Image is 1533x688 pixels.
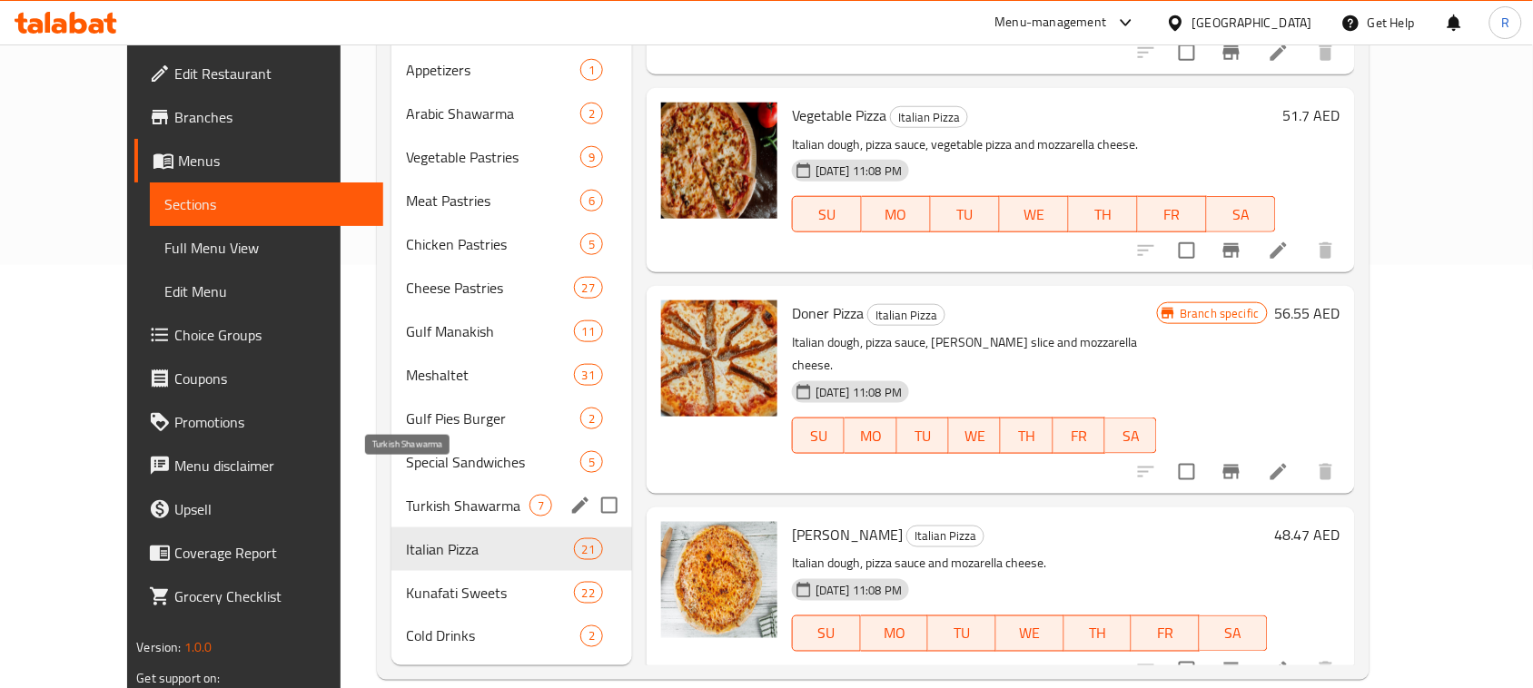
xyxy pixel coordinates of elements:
[1207,196,1276,232] button: SA
[150,226,383,270] a: Full Menu View
[580,146,603,168] div: items
[1001,418,1053,454] button: TH
[575,541,602,558] span: 21
[1105,418,1157,454] button: SA
[580,59,603,81] div: items
[1138,196,1207,232] button: FR
[661,522,777,638] img: Margherita Pizza
[406,190,580,211] span: Meat Pastries
[134,357,383,400] a: Coupons
[391,614,632,658] div: Cold Drinks2
[174,542,369,564] span: Coverage Report
[134,139,383,182] a: Menus
[1283,103,1340,128] h6: 51.7 AED
[1304,450,1348,494] button: delete
[581,62,602,79] span: 1
[581,192,602,210] span: 6
[792,552,1268,575] p: Italian dough, pizza sauce and mozarella cheese.
[868,621,922,647] span: MO
[406,59,580,81] span: Appetizers
[178,150,369,172] span: Menus
[1268,42,1290,64] a: Edit menu item
[1501,13,1509,33] span: R
[580,451,603,473] div: items
[134,531,383,575] a: Coverage Report
[406,103,580,124] span: Arabic Shawarma
[391,571,632,614] div: Kunafati Sweets22
[1145,201,1200,228] span: FR
[581,236,602,253] span: 5
[150,182,383,226] a: Sections
[134,95,383,139] a: Branches
[174,106,369,128] span: Branches
[574,277,603,299] div: items
[792,196,862,232] button: SU
[391,353,632,397] div: Meshaltet31
[406,233,580,255] div: Chicken Pastries
[134,487,383,531] a: Upsell
[868,305,945,326] span: Italian Pizza
[808,582,909,599] span: [DATE] 11:08 PM
[1304,229,1348,272] button: delete
[134,313,383,357] a: Choice Groups
[391,397,632,440] div: Gulf Pies Burger2
[1172,305,1266,322] span: Branch specific
[1304,31,1348,74] button: delete
[995,12,1107,34] div: Menu-management
[575,367,602,384] span: 31
[1004,621,1057,647] span: WE
[529,495,552,516] div: items
[1268,659,1290,681] a: Edit menu item
[581,628,602,645] span: 2
[406,277,574,299] div: Cheese Pastries
[1275,522,1340,547] h6: 48.47 AED
[1268,240,1290,261] a: Edit menu item
[581,149,602,166] span: 9
[575,323,602,340] span: 11
[1076,201,1131,228] span: TH
[1210,229,1253,272] button: Branch-specific-item
[1007,201,1062,228] span: WE
[1064,615,1132,652] button: TH
[391,135,632,179] div: Vegetable Pastries9
[406,582,574,604] span: Kunafati Sweets
[792,331,1157,377] p: Italian dough, pizza sauce, [PERSON_NAME] slice and mozzarella cheese.
[575,585,602,602] span: 22
[406,625,580,647] span: Cold Drinks
[391,222,632,266] div: Chicken Pastries5
[845,418,896,454] button: MO
[1139,621,1192,647] span: FR
[391,310,632,353] div: Gulf Manakish11
[574,320,603,342] div: items
[567,492,594,519] button: edit
[897,418,949,454] button: TU
[391,440,632,484] div: Special Sandwiches5
[1275,300,1340,326] h6: 56.55 AED
[391,527,632,571] div: Italian Pizza21
[1168,453,1206,491] span: Select to update
[406,451,580,473] span: Special Sandwiches
[150,270,383,313] a: Edit Menu
[956,423,994,449] span: WE
[792,133,1276,156] p: Italian dough, pizza sauce, vegetable pizza and mozzarella cheese.
[581,410,602,428] span: 2
[134,52,383,95] a: Edit Restaurant
[574,364,603,386] div: items
[174,455,369,477] span: Menu disclaimer
[406,538,574,560] div: Italian Pizza
[574,582,603,604] div: items
[1214,201,1269,228] span: SA
[661,300,777,417] img: Doner Pizza
[406,146,580,168] div: Vegetable Pastries
[574,538,603,560] div: items
[852,423,889,449] span: MO
[1061,423,1098,449] span: FR
[661,103,777,219] img: Vegetable Pizza
[1132,615,1200,652] button: FR
[1008,423,1045,449] span: TH
[575,280,602,297] span: 27
[580,103,603,124] div: items
[890,106,968,128] div: Italian Pizza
